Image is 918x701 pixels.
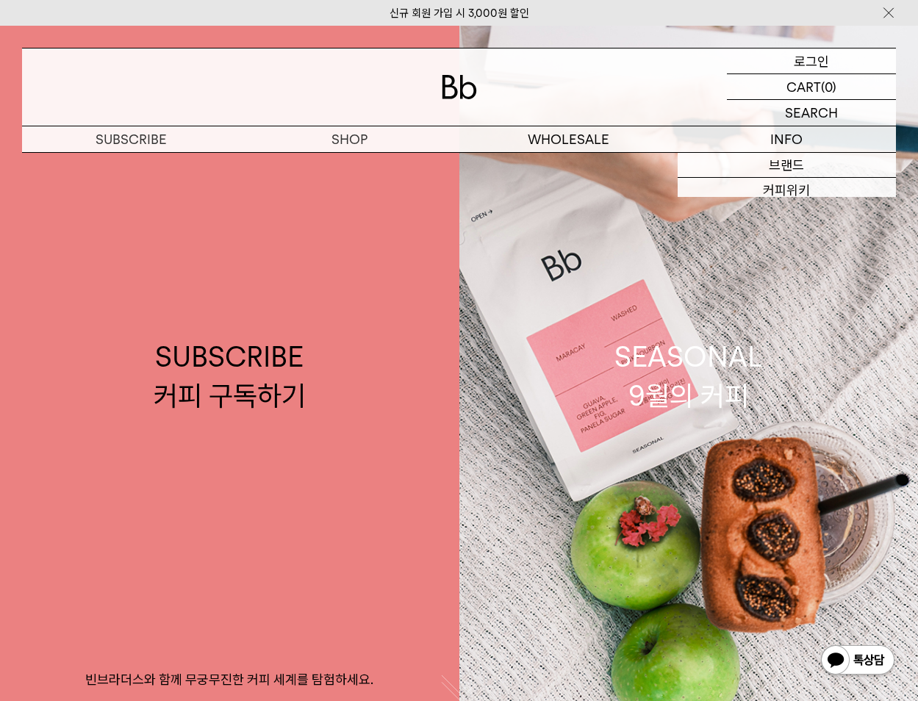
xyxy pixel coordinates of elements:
img: 로고 [442,75,477,99]
p: CART [786,74,821,99]
a: 신규 회원 가입 시 3,000원 할인 [390,7,529,20]
a: SHOP [240,126,459,152]
p: 로그인 [794,48,829,73]
a: 브랜드 [678,153,896,178]
img: 카카오톡 채널 1:1 채팅 버튼 [820,644,896,679]
p: INFO [678,126,896,152]
p: SEARCH [785,100,838,126]
a: CART (0) [727,74,896,100]
div: SEASONAL 9월의 커피 [614,337,763,415]
div: SUBSCRIBE 커피 구독하기 [154,337,306,415]
a: SUBSCRIBE [22,126,240,152]
a: 커피위키 [678,178,896,203]
p: (0) [821,74,836,99]
p: WHOLESALE [459,126,678,152]
a: 로그인 [727,48,896,74]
